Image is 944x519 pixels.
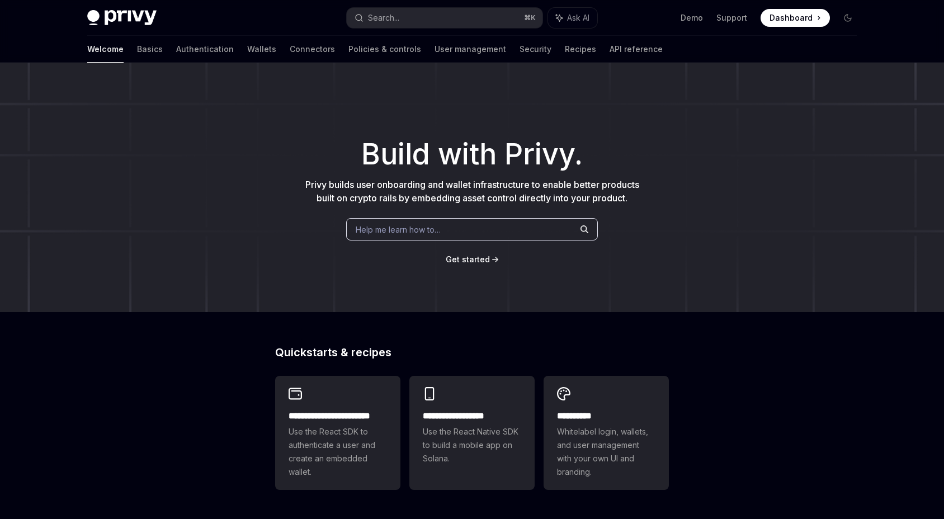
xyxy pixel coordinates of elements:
a: Authentication [176,36,234,63]
a: Get started [446,254,490,265]
span: Get started [446,254,490,264]
span: Use the React Native SDK to build a mobile app on Solana. [423,425,521,465]
span: ⌘ K [524,13,536,22]
span: Use the React SDK to authenticate a user and create an embedded wallet. [289,425,387,479]
a: **** *****Whitelabel login, wallets, and user management with your own UI and branding. [544,376,669,490]
span: Dashboard [770,12,813,23]
a: User management [435,36,506,63]
span: Help me learn how to… [356,224,441,235]
a: Recipes [565,36,596,63]
button: Ask AI [548,8,597,28]
a: Wallets [247,36,276,63]
a: Policies & controls [348,36,421,63]
a: Connectors [290,36,335,63]
button: Toggle dark mode [839,9,857,27]
span: Whitelabel login, wallets, and user management with your own UI and branding. [557,425,655,479]
a: Welcome [87,36,124,63]
span: Privy builds user onboarding and wallet infrastructure to enable better products built on crypto ... [305,179,639,204]
a: Security [520,36,551,63]
a: Demo [681,12,703,23]
span: Build with Privy. [361,144,583,164]
div: Search... [368,11,399,25]
a: Basics [137,36,163,63]
a: **** **** **** ***Use the React Native SDK to build a mobile app on Solana. [409,376,535,490]
a: Dashboard [761,9,830,27]
a: API reference [610,36,663,63]
img: dark logo [87,10,157,26]
a: Support [716,12,747,23]
button: Search...⌘K [347,8,542,28]
span: Quickstarts & recipes [275,347,391,358]
span: Ask AI [567,12,589,23]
